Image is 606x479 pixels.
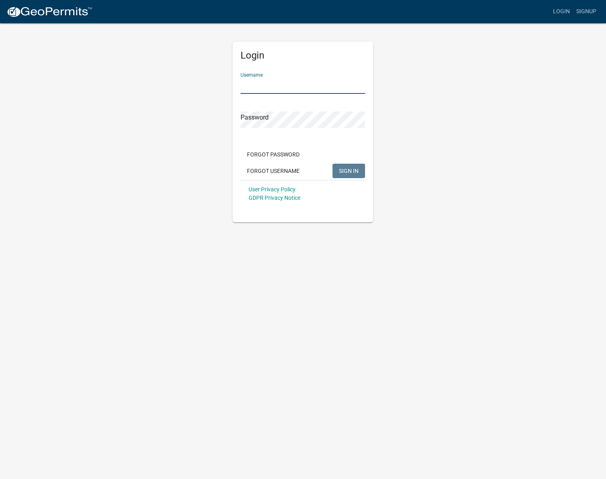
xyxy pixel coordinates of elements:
a: GDPR Privacy Notice [249,195,300,201]
button: Forgot Username [241,164,306,178]
a: Signup [573,4,600,19]
a: Login [550,4,573,19]
span: SIGN IN [339,167,359,174]
a: User Privacy Policy [249,186,296,193]
h5: Login [241,50,365,61]
button: SIGN IN [333,164,365,178]
button: Forgot Password [241,147,306,162]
